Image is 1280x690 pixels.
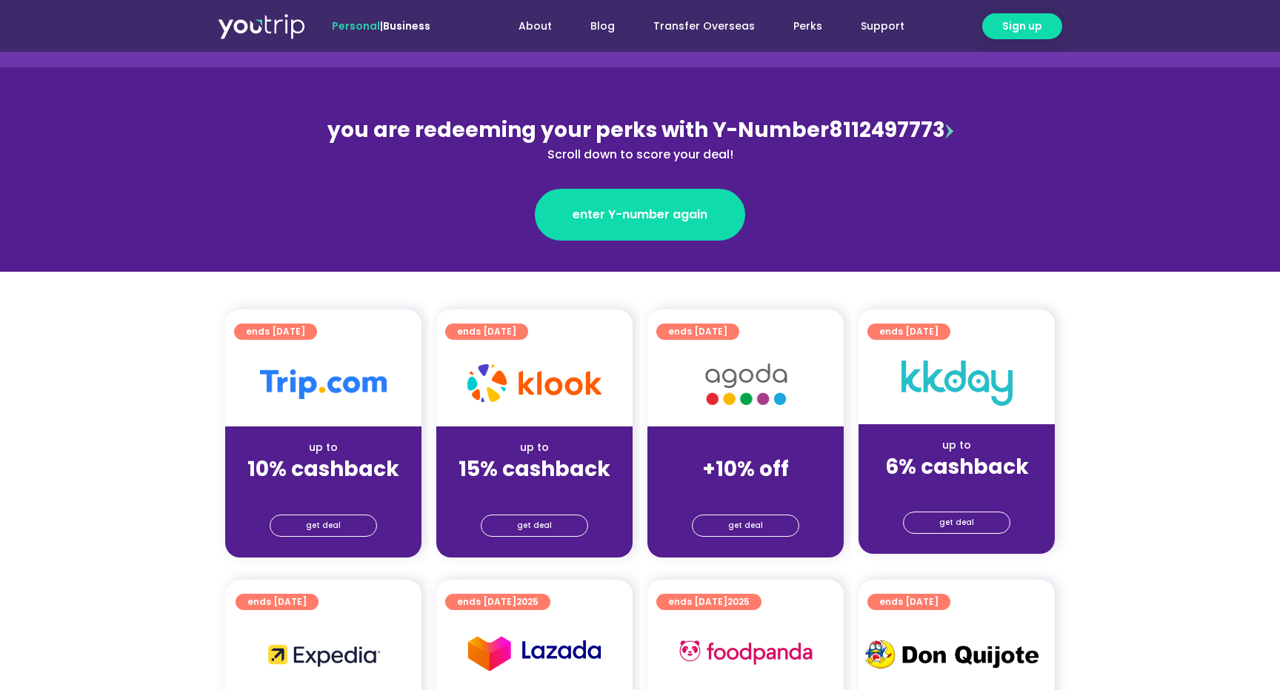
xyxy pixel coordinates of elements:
[885,452,1029,481] strong: 6% cashback
[319,115,961,164] div: 8112497773
[727,595,750,608] span: 2025
[656,594,761,610] a: ends [DATE]2025
[459,455,610,483] strong: 15% cashback
[879,324,939,340] span: ends [DATE]
[535,189,745,241] a: enter Y-number again
[481,515,588,537] a: get deal
[692,515,799,537] a: get deal
[499,13,571,40] a: About
[247,594,307,610] span: ends [DATE]
[237,440,410,455] div: up to
[327,115,829,144] span: you are redeeming your perks with Y-Number
[236,594,319,610] a: ends [DATE]
[870,438,1043,453] div: up to
[870,480,1043,496] div: (for stays only)
[332,19,380,33] span: Personal
[448,483,621,498] div: (for stays only)
[517,515,552,536] span: get deal
[319,146,961,164] div: Scroll down to score your deal!
[702,455,789,483] strong: +10% off
[659,483,832,498] div: (for stays only)
[634,13,774,40] a: Transfer Overseas
[903,512,1010,534] a: get deal
[1002,19,1042,34] span: Sign up
[732,440,759,455] span: up to
[445,594,550,610] a: ends [DATE]2025
[841,13,924,40] a: Support
[246,324,305,340] span: ends [DATE]
[867,324,950,340] a: ends [DATE]
[457,594,539,610] span: ends [DATE]
[237,483,410,498] div: (for stays only)
[383,19,430,33] a: Business
[656,324,739,340] a: ends [DATE]
[448,440,621,455] div: up to
[939,512,974,533] span: get deal
[573,206,707,224] span: enter Y-number again
[668,324,727,340] span: ends [DATE]
[774,13,841,40] a: Perks
[332,19,430,33] span: |
[867,594,950,610] a: ends [DATE]
[445,324,528,340] a: ends [DATE]
[270,515,377,537] a: get deal
[234,324,317,340] a: ends [DATE]
[247,455,399,483] strong: 10% cashback
[571,13,634,40] a: Blog
[470,13,924,40] nav: Menu
[728,515,763,536] span: get deal
[879,594,939,610] span: ends [DATE]
[516,595,539,608] span: 2025
[457,324,516,340] span: ends [DATE]
[668,594,750,610] span: ends [DATE]
[306,515,341,536] span: get deal
[982,13,1062,39] a: Sign up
